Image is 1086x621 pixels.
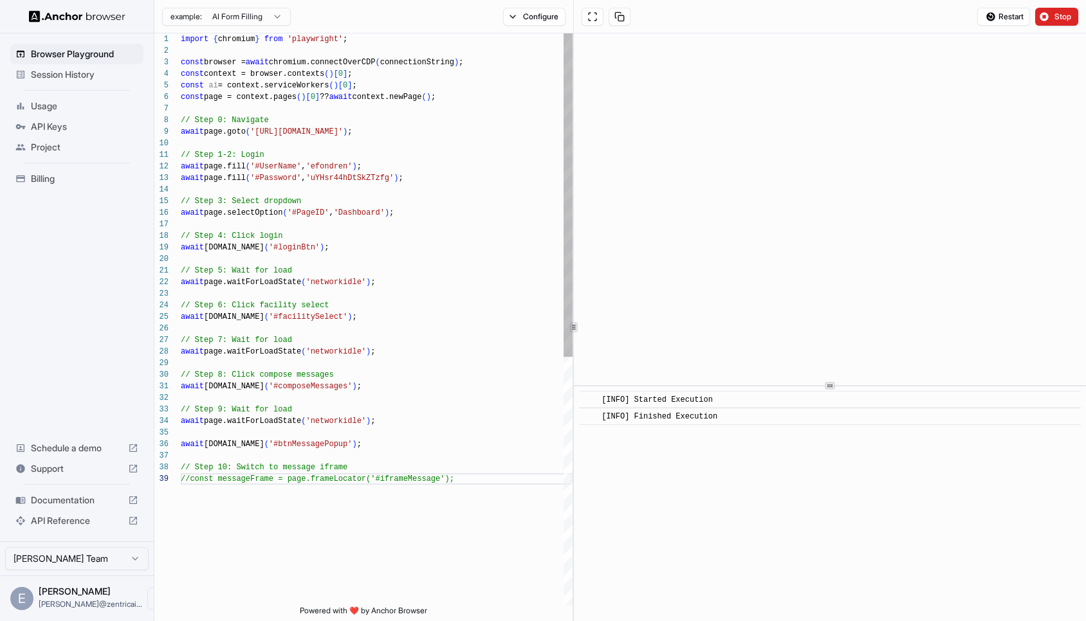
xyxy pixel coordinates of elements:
[246,162,250,171] span: (
[352,312,356,321] span: ;
[204,58,246,67] span: browser =
[352,440,356,449] span: )
[324,243,329,252] span: ;
[389,208,394,217] span: ;
[385,208,389,217] span: )
[427,93,431,102] span: )
[357,162,362,171] span: ;
[154,473,169,485] div: 39
[347,127,352,136] span: ;
[204,243,264,252] span: [DOMAIN_NAME]
[246,174,250,183] span: (
[338,69,343,78] span: 0
[366,417,371,426] span: )
[31,120,138,133] span: API Keys
[154,334,169,346] div: 27
[324,69,329,78] span: (
[154,323,169,334] div: 26
[371,278,375,287] span: ;
[218,81,329,90] span: = context.serviceWorkers
[154,462,169,473] div: 38
[181,150,264,159] span: // Step 1-2: Login
[343,81,347,90] span: 0
[204,174,246,183] span: page.fill
[204,162,246,171] span: page.fill
[10,44,143,64] div: Browser Playground
[154,103,169,114] div: 7
[154,265,169,276] div: 21
[181,208,204,217] span: await
[181,463,347,472] span: // Step 10: Switch to message iframe
[269,58,376,67] span: chromium.connectOverCDP
[204,347,301,356] span: page.waitForLoadState
[10,168,143,189] div: Billing
[10,64,143,85] div: Session History
[154,415,169,427] div: 34
[250,174,301,183] span: '#Password'
[154,161,169,172] div: 12
[154,126,169,138] div: 9
[31,172,138,185] span: Billing
[454,58,459,67] span: )
[154,357,169,369] div: 29
[154,45,169,57] div: 2
[352,162,356,171] span: )
[1035,8,1078,26] button: Stop
[10,137,143,157] div: Project
[503,8,566,26] button: Configure
[10,458,143,479] div: Support
[31,494,123,507] span: Documentation
[39,586,111,597] span: Eric Fondren
[10,510,143,531] div: API Reference
[154,392,169,404] div: 32
[264,440,269,449] span: (
[181,231,282,240] span: // Step 4: Click login
[301,347,306,356] span: (
[334,81,338,90] span: )
[334,208,385,217] span: 'Dashboard'
[306,417,366,426] span: 'networkidle'
[347,312,352,321] span: )
[181,127,204,136] span: await
[154,450,169,462] div: 37
[181,370,334,379] span: // Step 8: Click compose messages
[394,174,398,183] span: )
[154,253,169,265] div: 20
[10,96,143,116] div: Usage
[204,440,264,449] span: [DOMAIN_NAME]
[154,114,169,126] div: 8
[181,93,204,102] span: const
[213,35,217,44] span: {
[301,162,306,171] span: ,
[181,347,204,356] span: await
[306,174,394,183] span: 'uYHsr44hDtSkZTzfg'
[343,69,347,78] span: ]
[154,311,169,323] div: 25
[204,93,297,102] span: page = context.pages
[269,440,353,449] span: '#btnMessagePopup'
[371,347,375,356] span: ;
[422,93,427,102] span: (
[181,266,292,275] span: // Step 5: Wait for load
[204,208,282,217] span: page.selectOption
[264,243,269,252] span: (
[366,347,371,356] span: )
[181,69,204,78] span: const
[154,427,169,438] div: 35
[246,58,269,67] span: await
[602,412,717,421] span: [INFO] Finished Execution
[329,208,333,217] span: ,
[347,69,352,78] span: ;
[154,172,169,184] div: 13
[269,243,320,252] span: '#loginBtn'
[329,93,352,102] span: await
[181,474,412,483] span: //const messageFrame = page.frameLocator('#iframeM
[181,417,204,426] span: await
[264,312,269,321] span: (
[154,184,169,195] div: 14
[181,81,204,90] span: const
[306,93,310,102] span: [
[31,48,138,60] span: Browser Playground
[329,81,333,90] span: (
[999,12,1024,22] span: Restart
